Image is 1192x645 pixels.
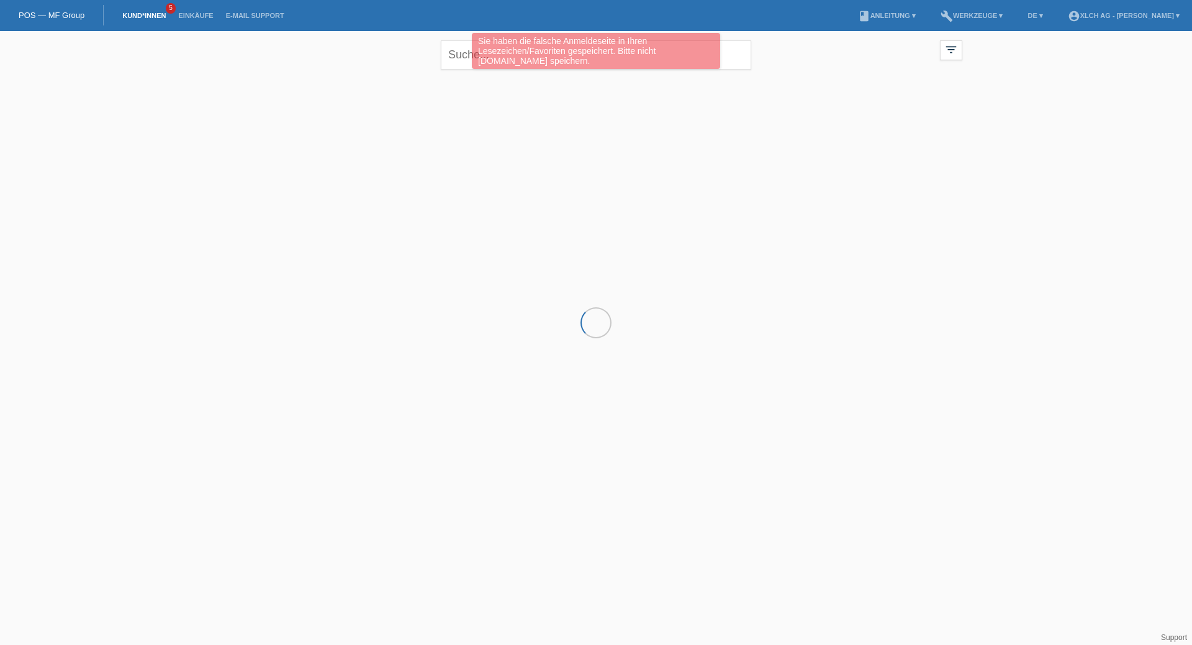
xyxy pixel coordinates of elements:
[116,12,172,19] a: Kund*innen
[19,11,84,20] a: POS — MF Group
[1161,633,1187,642] a: Support
[172,12,219,19] a: Einkäufe
[934,12,1009,19] a: buildWerkzeuge ▾
[166,3,176,14] span: 5
[852,12,922,19] a: bookAnleitung ▾
[941,10,953,22] i: build
[220,12,291,19] a: E-Mail Support
[1068,10,1080,22] i: account_circle
[1062,12,1186,19] a: account_circleXLCH AG - [PERSON_NAME] ▾
[1021,12,1049,19] a: DE ▾
[472,33,720,69] div: Sie haben die falsche Anmeldeseite in Ihren Lesezeichen/Favoriten gespeichert. Bitte nicht [DOMAI...
[858,10,870,22] i: book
